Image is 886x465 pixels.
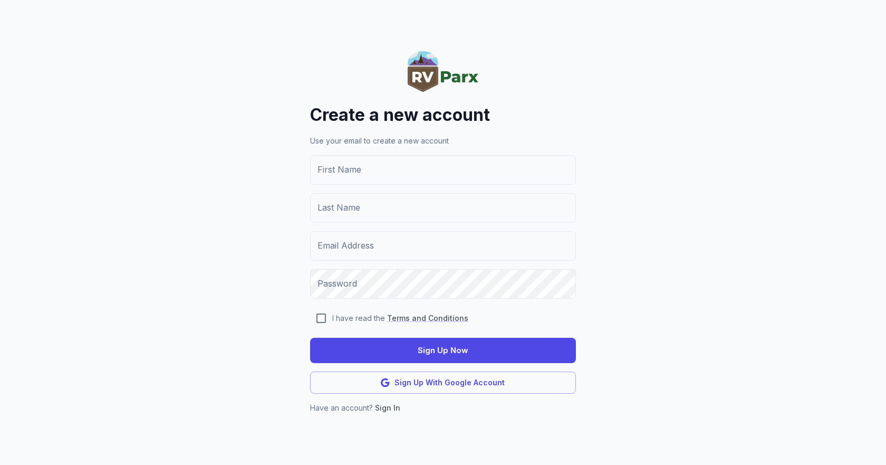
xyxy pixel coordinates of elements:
[375,403,400,412] a: Sign In
[408,51,478,95] a: RVParx.com
[310,402,576,414] p: Have an account?
[310,338,576,363] button: Sign Up Now
[332,312,468,324] p: I have read the
[310,372,576,394] button: Sign Up With Google Account
[310,135,576,147] p: Use your email to create a new account
[408,51,478,92] img: RVParx.com
[310,103,576,127] h4: Create a new account
[387,314,468,322] a: Terms and Conditions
